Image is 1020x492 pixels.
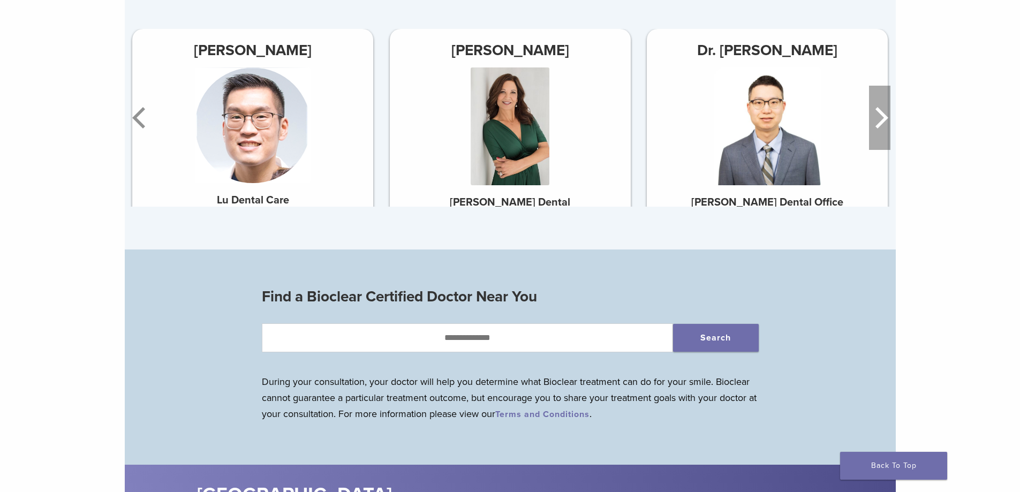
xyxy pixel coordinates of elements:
strong: [PERSON_NAME] Dental Office [691,196,843,209]
strong: Lu Dental Care [217,194,289,207]
img: Dr. Henry Chung [714,67,821,185]
h3: Find a Bioclear Certified Doctor Near You [262,284,759,309]
button: Search [673,324,759,352]
button: Next [869,86,890,150]
h3: [PERSON_NAME] [390,37,631,63]
p: During your consultation, your doctor will help you determine what Bioclear treatment can do for ... [262,374,759,422]
img: Dr. Sandra Calleros [471,67,549,185]
h3: Dr. [PERSON_NAME] [647,37,888,63]
img: Dr. Benjamin Lu [195,67,311,183]
button: Previous [130,86,152,150]
strong: [PERSON_NAME] Dental [450,196,570,209]
a: Terms and Conditions [495,409,590,420]
a: Back To Top [840,452,947,480]
h3: [PERSON_NAME] [132,37,373,63]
